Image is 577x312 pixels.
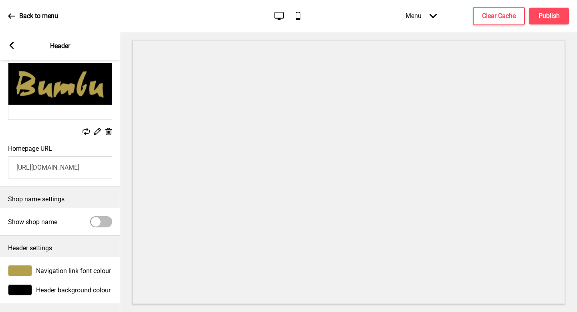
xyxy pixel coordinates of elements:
button: Clear Cache [473,7,525,25]
div: Navigation link font colour [8,265,112,276]
div: Menu [397,4,445,28]
p: Shop name settings [8,195,112,204]
p: Header [50,42,70,51]
h4: Clear Cache [482,12,516,20]
button: Publish [529,8,569,24]
span: Navigation link font colour [36,267,111,275]
label: Show shop name [8,218,57,226]
p: Header settings [8,244,112,253]
span: Header background colour [36,286,111,294]
img: Image [8,48,112,120]
div: Header background colour [8,284,112,296]
label: Homepage URL [8,145,52,152]
a: Back to menu [8,5,58,27]
h4: Publish [539,12,560,20]
p: Back to menu [19,12,58,20]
